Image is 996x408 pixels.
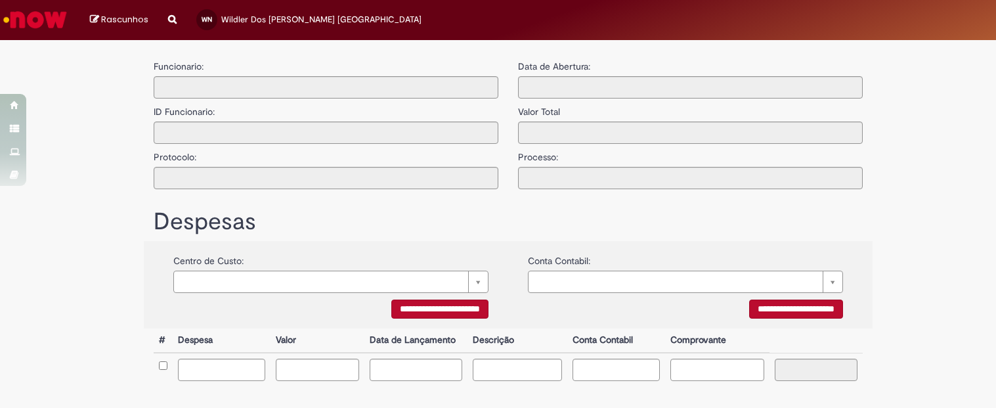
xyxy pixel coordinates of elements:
th: Despesa [173,329,271,353]
label: Funcionario: [154,60,204,73]
img: ServiceNow [1,7,69,33]
label: Valor Total [518,99,560,118]
th: Valor [271,329,364,353]
th: Descrição [467,329,567,353]
th: # [154,329,173,353]
a: Rascunhos [90,14,148,26]
label: Protocolo: [154,144,196,164]
label: ID Funcionario: [154,99,215,118]
th: Data de Lançamento [364,329,467,353]
span: Wildler Dos [PERSON_NAME] [GEOGRAPHIC_DATA] [221,14,422,25]
span: WN [202,15,212,24]
label: Processo: [518,144,558,164]
label: Centro de Custo: [173,248,244,267]
label: Conta Contabil: [528,248,590,267]
span: Rascunhos [101,13,148,26]
h1: Despesas [154,209,863,235]
label: Data de Abertura: [518,60,590,73]
th: Conta Contabil [567,329,665,353]
th: Comprovante [665,329,769,353]
a: Limpar campo {0} [528,271,843,293]
a: Limpar campo {0} [173,271,488,293]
